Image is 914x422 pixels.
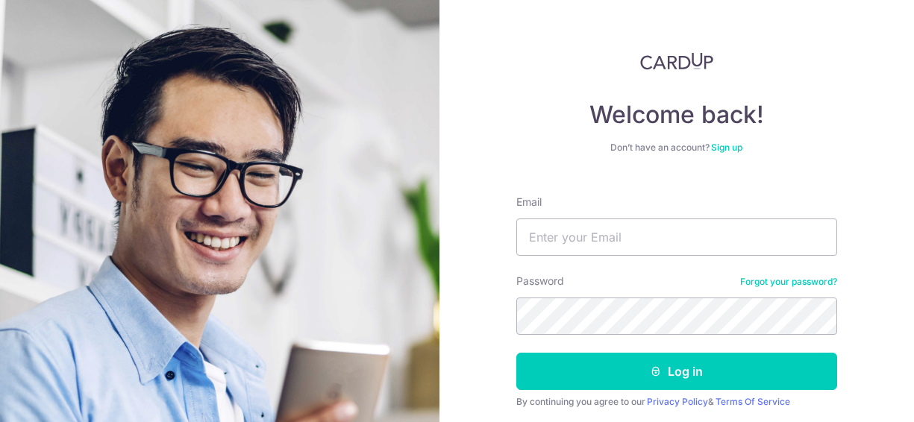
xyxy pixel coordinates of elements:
[516,142,837,154] div: Don’t have an account?
[740,276,837,288] a: Forgot your password?
[640,52,713,70] img: CardUp Logo
[516,353,837,390] button: Log in
[516,218,837,256] input: Enter your Email
[647,396,708,407] a: Privacy Policy
[711,142,742,153] a: Sign up
[516,274,564,289] label: Password
[516,195,542,210] label: Email
[516,396,837,408] div: By continuing you agree to our &
[516,100,837,130] h4: Welcome back!
[716,396,790,407] a: Terms Of Service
